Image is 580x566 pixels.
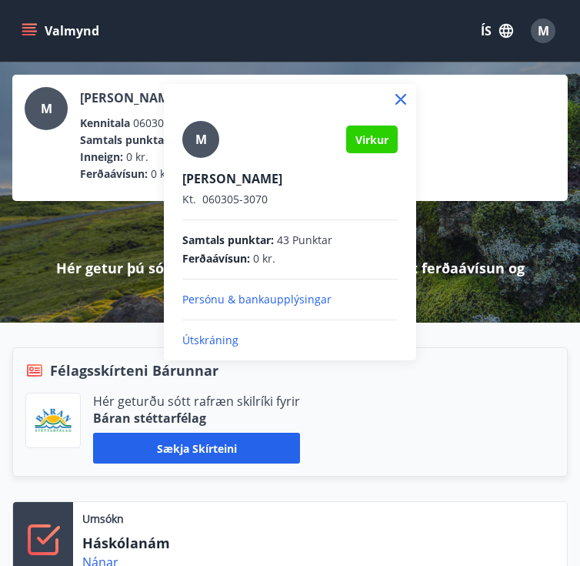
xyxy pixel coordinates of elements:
[277,233,332,248] span: 43 Punktar
[253,251,275,266] span: 0 kr.
[182,233,274,248] span: Samtals punktar :
[182,292,398,307] p: Persónu & bankaupplýsingar
[182,192,196,206] span: Kt.
[182,251,250,266] span: Ferðaávísun :
[195,131,207,148] span: M
[182,170,398,187] p: [PERSON_NAME]
[182,192,398,207] p: 060305-3070
[355,132,388,147] span: Virkur
[182,333,398,348] p: Útskráning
